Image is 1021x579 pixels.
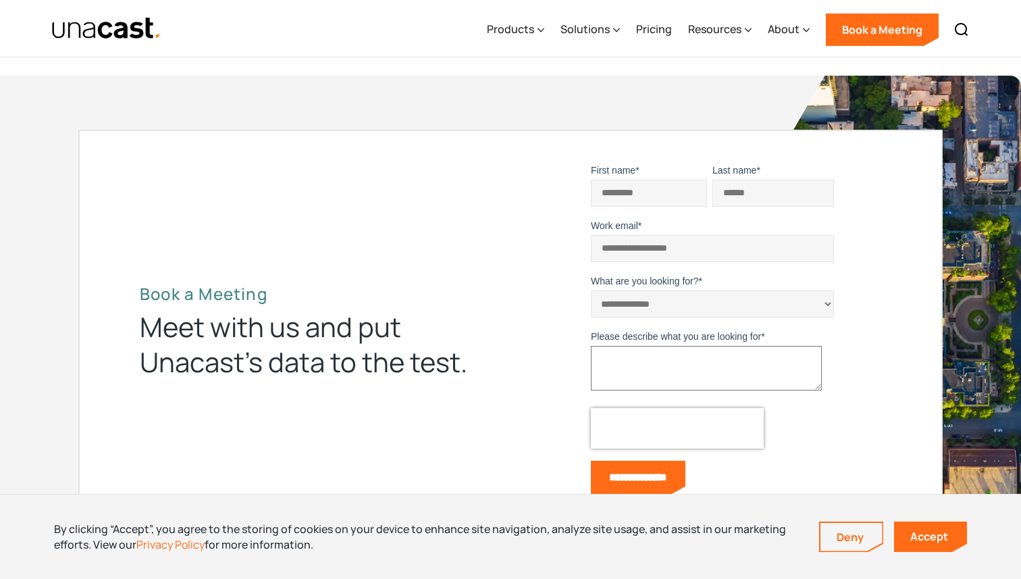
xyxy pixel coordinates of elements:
[591,408,764,449] iframe: reCAPTCHA
[487,2,544,57] div: Products
[591,276,699,286] span: What are you looking for?
[560,21,610,37] div: Solutions
[54,522,799,552] div: By clicking “Accept”, you agree to the storing of cookies on your device to enhance site navigati...
[688,2,752,57] div: Resources
[636,2,672,57] a: Pricing
[953,22,970,38] img: Search icon
[487,21,534,37] div: Products
[136,537,205,552] a: Privacy Policy
[560,2,620,57] div: Solutions
[820,523,883,551] a: Deny
[140,284,491,304] h2: Book a Meeting
[712,165,756,176] span: Last name
[894,522,967,552] a: Accept
[688,21,741,37] div: Resources
[591,220,638,231] span: Work email
[768,2,810,57] div: About
[826,14,939,46] a: Book a Meeting
[591,165,635,176] span: First name
[140,309,491,380] div: Meet with us and put Unacast’s data to the test.
[51,17,161,41] a: home
[591,331,761,342] span: Please describe what you are looking for
[768,21,800,37] div: About
[51,17,161,41] img: Unacast text logo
